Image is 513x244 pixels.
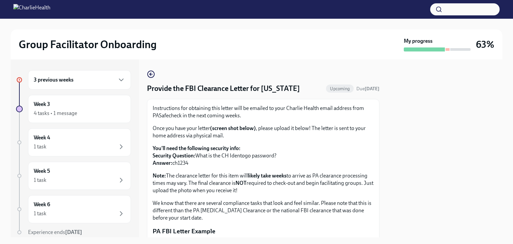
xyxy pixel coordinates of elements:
h2: Group Facilitator Onboarding [19,38,157,51]
div: 3 previous weeks [28,70,131,90]
h6: Week 4 [34,134,50,141]
p: Instructions for obtaining this letter will be emailed to your Charlie Health email address from ... [153,105,374,119]
h6: Week 5 [34,167,50,175]
strong: likely take weeks [248,172,287,179]
p: Once you have your letter , please upload it below! The letter is sent to your home address via p... [153,125,374,139]
strong: (screen shot below) [210,125,256,131]
span: Experience ends [28,229,82,235]
strong: My progress [404,37,433,45]
div: 1 task [34,176,46,184]
a: Week 34 tasks • 1 message [16,95,131,123]
strong: Answer: [153,160,172,166]
h3: 63% [476,38,494,50]
p: PA FBI Letter Example [153,227,374,236]
p: What is the CH Identogo password? ch1234 [153,145,374,167]
strong: NOT [235,180,246,186]
div: 1 task [34,143,46,150]
strong: Security Question: [153,152,195,159]
strong: You'll need the following security info: [153,145,240,151]
strong: Note: [153,172,166,179]
h4: Provide the FBI Clearance Letter for [US_STATE] [147,84,300,94]
span: October 28th, 2025 10:00 [356,86,379,92]
a: Week 61 task [16,195,131,223]
h6: 3 previous weeks [34,76,73,84]
div: 1 task [34,210,46,217]
div: 4 tasks • 1 message [34,110,77,117]
h6: Week 3 [34,101,50,108]
span: Due [356,86,379,92]
p: The clearance letter for this item will to arrive as PA clearance processing times may vary. The ... [153,172,374,194]
p: We know that there are several compliance tasks that look and feel similar. Please note that this... [153,200,374,222]
a: Week 41 task [16,128,131,156]
strong: [DATE] [65,229,82,235]
h6: Week 6 [34,201,50,208]
a: Week 51 task [16,162,131,190]
span: Upcoming [326,86,354,91]
img: CharlieHealth [13,4,50,15]
strong: [DATE] [365,86,379,92]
